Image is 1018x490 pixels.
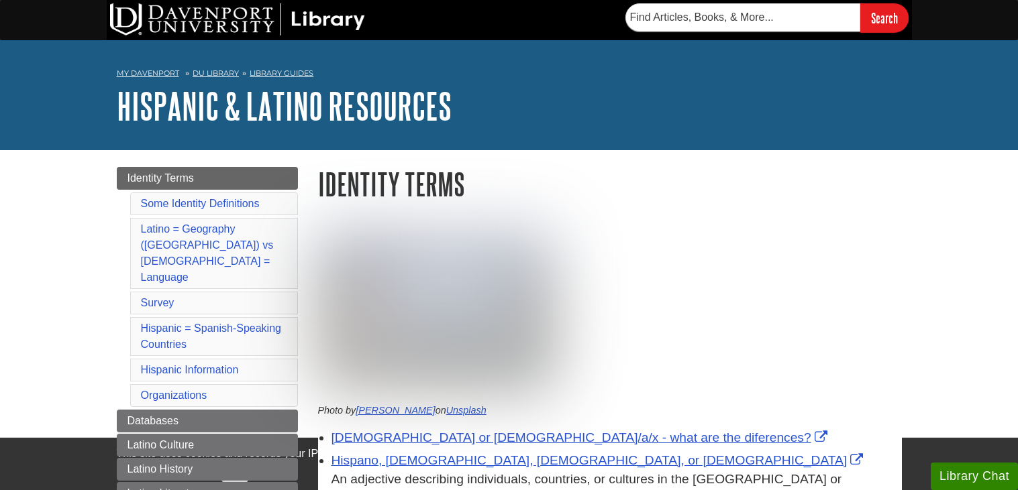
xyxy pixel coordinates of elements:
[141,322,281,350] a: Hispanic = Spanish-Speaking Countries
[128,415,179,426] span: Databases
[117,68,179,79] a: My Davenport
[117,167,298,190] a: Identity Terms
[141,198,260,209] a: Some Identity Definitions
[250,68,313,78] a: Library Guides
[625,3,909,32] form: Searches DU Library's articles, books, and more
[625,3,860,32] input: Find Articles, Books, & More...
[931,463,1018,490] button: Library Chat
[128,172,194,184] span: Identity Terms
[446,405,487,416] a: Unsplash
[332,453,867,467] a: Link opens in new window
[128,439,195,450] span: Latino Culture
[332,430,831,444] a: Link opens in new window
[318,167,902,201] h1: Identity Terms
[318,404,902,418] p: Photo by on
[117,410,298,432] a: Databases
[110,3,365,36] img: DU Library
[193,68,239,78] a: DU Library
[117,434,298,456] a: Latino Culture
[141,389,207,401] a: Organizations
[117,85,452,127] a: Hispanic & Latino Resources
[128,463,193,475] span: Latino History
[860,3,909,32] input: Search
[356,405,435,416] a: [PERSON_NAME]
[141,364,239,375] a: Hispanic Information
[117,64,902,86] nav: breadcrumb
[141,223,274,283] a: Latino = Geography ([GEOGRAPHIC_DATA]) vs [DEMOGRAPHIC_DATA] = Language
[141,297,174,308] a: Survey
[318,231,553,387] img: Dia de los Muertos Flags
[117,458,298,481] a: Latino History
